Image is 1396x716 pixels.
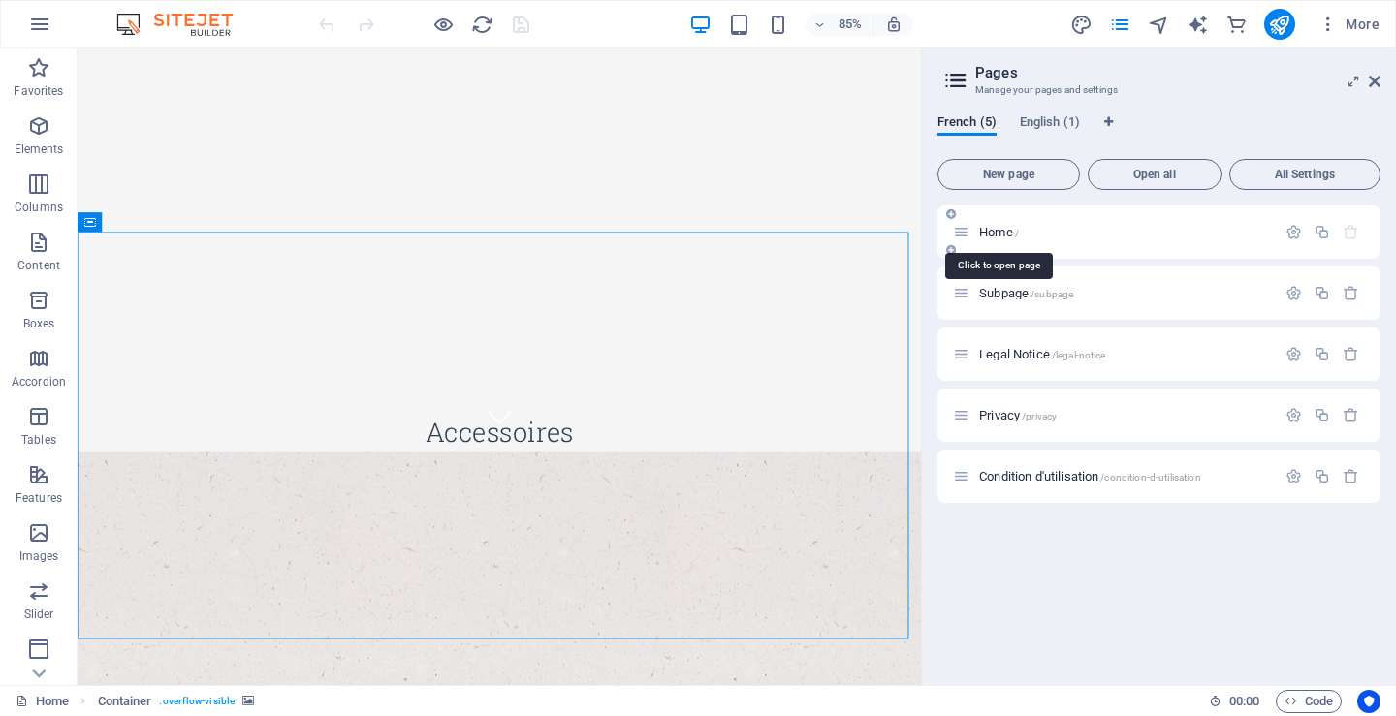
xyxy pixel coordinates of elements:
[1285,407,1302,423] div: Settings
[1343,407,1359,423] div: Remove
[1052,350,1106,360] span: /legal-notice
[979,286,1073,300] span: Click to open page
[1311,9,1387,40] button: More
[471,14,493,36] i: Reload page
[937,114,1380,151] div: Language Tabs
[12,374,66,389] p: Accordion
[1187,13,1210,36] button: text_generator
[1238,169,1372,180] span: All Settings
[975,64,1380,81] h2: Pages
[979,347,1105,361] span: Click to open page
[1243,694,1246,708] span: :
[16,490,62,506] p: Features
[1031,289,1073,299] span: /subpage
[975,81,1342,99] h3: Manage your pages and settings
[1343,346,1359,362] div: Remove
[1100,472,1200,483] span: /condition-d-utilisation
[1285,468,1302,484] div: Settings
[885,16,903,33] i: On resize automatically adjust zoom level to fit chosen device.
[979,408,1057,422] span: Click to open page
[1285,690,1333,713] span: Code
[1318,15,1380,34] span: More
[1229,690,1259,713] span: 00 00
[14,83,63,99] p: Favorites
[1070,13,1094,36] button: design
[1343,285,1359,301] div: Remove
[1276,690,1342,713] button: Code
[946,169,1071,180] span: New page
[979,469,1201,483] span: Click to open page
[24,607,54,622] p: Slider
[973,348,1276,360] div: Legal Notice/legal-notice
[15,141,64,157] p: Elements
[1225,13,1249,36] button: commerce
[98,690,255,713] nav: breadcrumb
[431,13,455,36] button: Click here to leave preview mode and continue editing
[242,696,254,706] i: This element contains a background
[16,690,69,713] a: Click to cancel selection. Double-click to open Pages
[23,316,55,331] p: Boxes
[973,287,1276,299] div: Subpage/subpage
[17,258,60,273] p: Content
[1343,468,1359,484] div: Remove
[1109,13,1132,36] button: pages
[979,225,1019,239] span: Home
[1070,14,1093,36] i: Design (Ctrl+Alt+Y)
[21,432,56,448] p: Tables
[835,13,866,36] h6: 85%
[98,690,152,713] span: Click to select. Double-click to edit
[1314,285,1330,301] div: Duplicate
[1314,346,1330,362] div: Duplicate
[973,226,1276,238] div: Home/
[111,13,257,36] img: Editor Logo
[1020,110,1080,138] span: English (1)
[1096,169,1213,180] span: Open all
[1225,14,1248,36] i: Commerce
[1022,411,1057,421] span: /privacy
[806,13,874,36] button: 85%
[1148,13,1171,36] button: navigator
[1343,224,1359,240] div: The startpage cannot be deleted
[937,159,1080,190] button: New page
[1264,9,1295,40] button: publish
[1357,690,1380,713] button: Usercentrics
[1229,159,1380,190] button: All Settings
[1109,14,1131,36] i: Pages (Ctrl+Alt+S)
[1285,224,1302,240] div: Settings
[973,470,1276,483] div: Condition d'utilisation/condition-d-utilisation
[937,110,997,138] span: French (5)
[1268,14,1290,36] i: Publish
[1285,285,1302,301] div: Settings
[19,548,59,564] p: Images
[1314,224,1330,240] div: Duplicate
[1314,468,1330,484] div: Duplicate
[470,13,493,36] button: reload
[1285,346,1302,362] div: Settings
[1187,14,1209,36] i: AI Writer
[15,200,63,215] p: Columns
[1088,159,1221,190] button: Open all
[159,690,235,713] span: . overflow-visible
[973,409,1276,421] div: Privacy/privacy
[1015,228,1019,238] span: /
[1314,407,1330,423] div: Duplicate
